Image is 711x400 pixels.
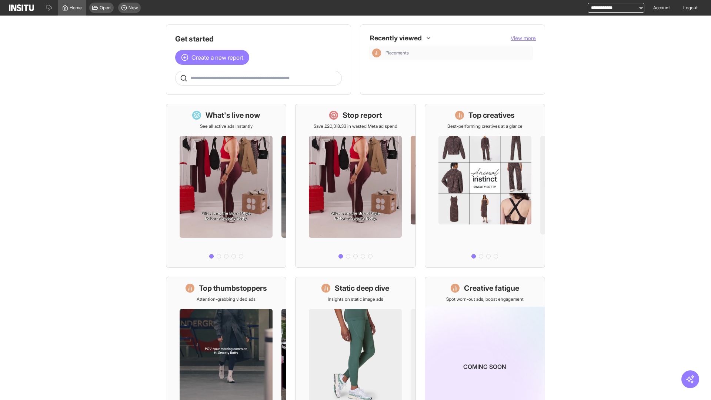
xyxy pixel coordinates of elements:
[343,110,382,120] h1: Stop report
[511,35,536,41] span: View more
[447,123,523,129] p: Best-performing creatives at a glance
[425,104,545,268] a: Top creativesBest-performing creatives at a glance
[335,283,389,293] h1: Static deep dive
[175,34,342,44] h1: Get started
[206,110,260,120] h1: What's live now
[199,283,267,293] h1: Top thumbstoppers
[9,4,34,11] img: Logo
[468,110,515,120] h1: Top creatives
[128,5,138,11] span: New
[511,34,536,42] button: View more
[175,50,249,65] button: Create a new report
[100,5,111,11] span: Open
[314,123,397,129] p: Save £20,318.33 in wasted Meta ad spend
[166,104,286,268] a: What's live nowSee all active ads instantly
[197,296,256,302] p: Attention-grabbing video ads
[372,49,381,57] div: Insights
[191,53,243,62] span: Create a new report
[328,296,383,302] p: Insights on static image ads
[295,104,415,268] a: Stop reportSave £20,318.33 in wasted Meta ad spend
[70,5,82,11] span: Home
[200,123,253,129] p: See all active ads instantly
[385,50,409,56] span: Placements
[385,50,530,56] span: Placements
